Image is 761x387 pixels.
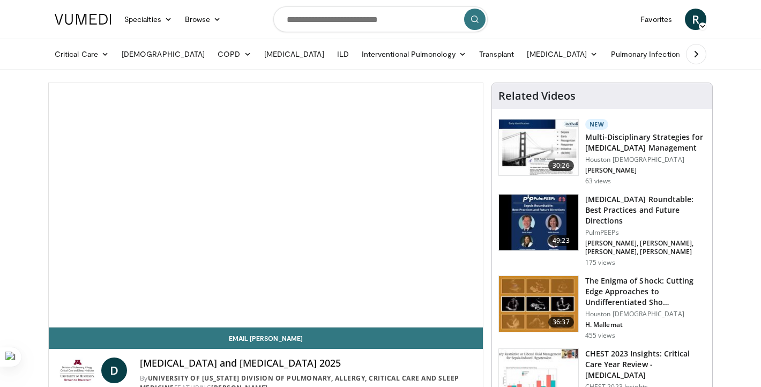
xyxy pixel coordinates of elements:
[585,166,706,175] p: [PERSON_NAME]
[473,43,521,65] a: Transplant
[498,119,706,185] a: 30:26 New Multi-Disciplinary Strategies for [MEDICAL_DATA] Management Houston [DEMOGRAPHIC_DATA] ...
[211,43,257,65] a: COPD
[49,328,483,349] a: Email [PERSON_NAME]
[273,6,488,32] input: Search topics, interventions
[548,160,574,171] span: 30:26
[585,155,706,164] p: Houston [DEMOGRAPHIC_DATA]
[585,194,706,226] h3: [MEDICAL_DATA] Roundtable: Best Practices and Future Directions
[355,43,473,65] a: Interventional Pulmonology
[55,14,111,25] img: VuMedi Logo
[585,132,706,153] h3: Multi-Disciplinary Strategies for [MEDICAL_DATA] Management
[585,228,706,237] p: PulmPEEPs
[499,276,578,332] img: 89ad8800-9605-4e9e-b157-c4286d600175.150x105_q85_crop-smart_upscale.jpg
[101,358,127,383] a: D
[585,348,706,381] h3: CHEST 2023 Insights: Critical Care Year Review - [MEDICAL_DATA]
[548,235,574,246] span: 49:23
[115,43,211,65] a: [DEMOGRAPHIC_DATA]
[498,276,706,340] a: 36:37 The Enigma of Shock: Cutting Edge Approaches to Undifferentiated Sho… Houston [DEMOGRAPHIC_...
[499,120,578,175] img: b1dff25d-05e1-4239-97e7-61dec72f3f52.150x105_q85_crop-smart_upscale.jpg
[498,194,706,267] a: 49:23 [MEDICAL_DATA] Roundtable: Best Practices and Future Directions PulmPEEPs [PERSON_NAME], [P...
[57,358,97,383] img: University of Minnesota Division of Pulmonary, Allergy, Critical Care and Sleep Medicine
[520,43,604,65] a: [MEDICAL_DATA]
[48,43,115,65] a: Critical Care
[585,276,706,308] h3: The Enigma of Shock: Cutting Edge Approaches to Undifferentiated Sho…
[685,9,706,30] a: R
[585,321,706,329] p: H. Mallemat
[498,90,576,102] h4: Related Videos
[605,43,697,65] a: Pulmonary Infection
[258,43,331,65] a: [MEDICAL_DATA]
[548,317,574,328] span: 36:37
[585,177,611,185] p: 63 views
[499,195,578,250] img: c31b4da6-d9f8-4388-b301-058fa53cf16d.150x105_q85_crop-smart_upscale.jpg
[331,43,355,65] a: ILD
[178,9,228,30] a: Browse
[585,310,706,318] p: Houston [DEMOGRAPHIC_DATA]
[585,119,609,130] p: New
[118,9,178,30] a: Specialties
[634,9,678,30] a: Favorites
[585,331,615,340] p: 455 views
[49,83,483,328] video-js: Video Player
[585,258,615,267] p: 175 views
[585,239,706,256] p: [PERSON_NAME], [PERSON_NAME], [PERSON_NAME], [PERSON_NAME]
[140,358,474,369] h4: [MEDICAL_DATA] and [MEDICAL_DATA] 2025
